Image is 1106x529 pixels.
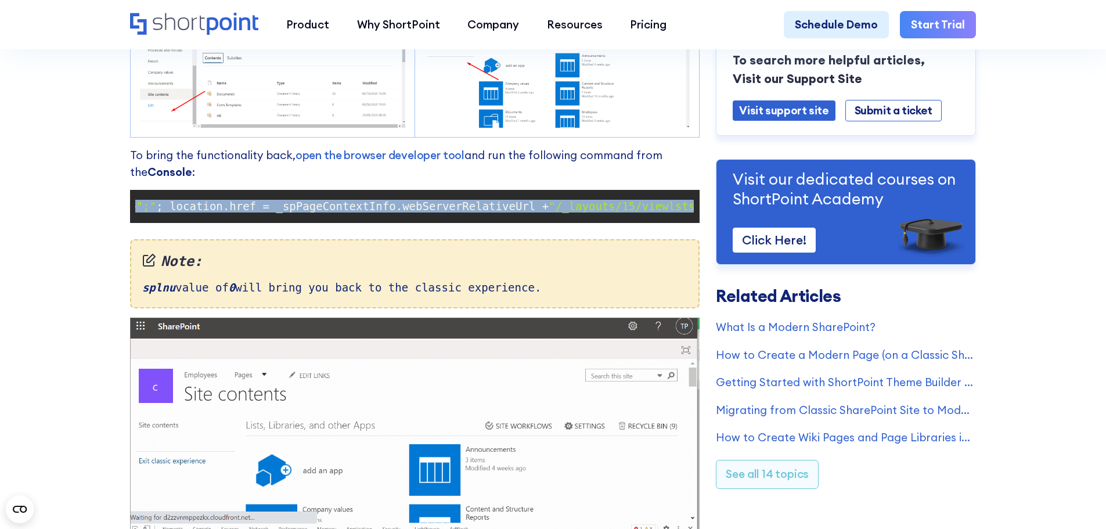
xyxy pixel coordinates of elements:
a: Pricing [617,11,681,39]
a: open the browser developer tool [296,148,464,162]
p: Visit our dedicated courses on ShortPoint Academy [733,168,959,208]
a: See all 14 topics [716,459,819,488]
em: 0 [229,281,235,294]
a: Getting Started with ShortPoint Theme Builder - Classic SharePoint Sites (Part 1) [716,374,976,391]
span: ; location.href = _spPageContextInfo.webServerRelativeUrl + [156,200,549,213]
a: Schedule Demo [784,11,889,39]
p: To bring the functionality back, and run the following command from the : [130,147,700,180]
a: Why ShortPoint [343,11,454,39]
strong: Console [147,165,192,179]
div: value of will bring you back to the classic experience. [130,239,700,308]
a: Start Trial [900,11,976,39]
a: Company [453,11,533,39]
span: "/_layouts/15/viewlsts.aspx" [549,200,735,213]
button: Open CMP widget [6,495,34,523]
a: How to Create a Modern Page (on a Classic SharePoint Site) [716,346,976,363]
a: How to Create Wiki Pages and Page Libraries in SharePoint [716,429,976,446]
em: Note: [142,251,687,272]
a: Visit support site [733,100,835,120]
a: Home [130,13,258,37]
div: Why ShortPoint [357,16,440,33]
a: Product [272,11,343,39]
div: Pricing [630,16,667,33]
div: Product [286,16,329,33]
a: Resources [533,11,617,39]
a: Click Here! [733,227,816,252]
p: To search more helpful articles, Visit our Support Site [733,51,959,88]
div: Company [467,16,519,33]
h3: Related Articles [716,288,976,305]
a: Migrating from Classic SharePoint Site to Modern SharePoint Site (SharePoint Online) [716,401,976,418]
a: What Is a Modern SharePoint? [716,318,976,335]
iframe: Chat Widget [1048,473,1106,529]
a: Submit a ticket [845,99,942,121]
span: ";" [136,200,156,213]
div: Resources [547,16,603,33]
em: splnu [142,281,175,294]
